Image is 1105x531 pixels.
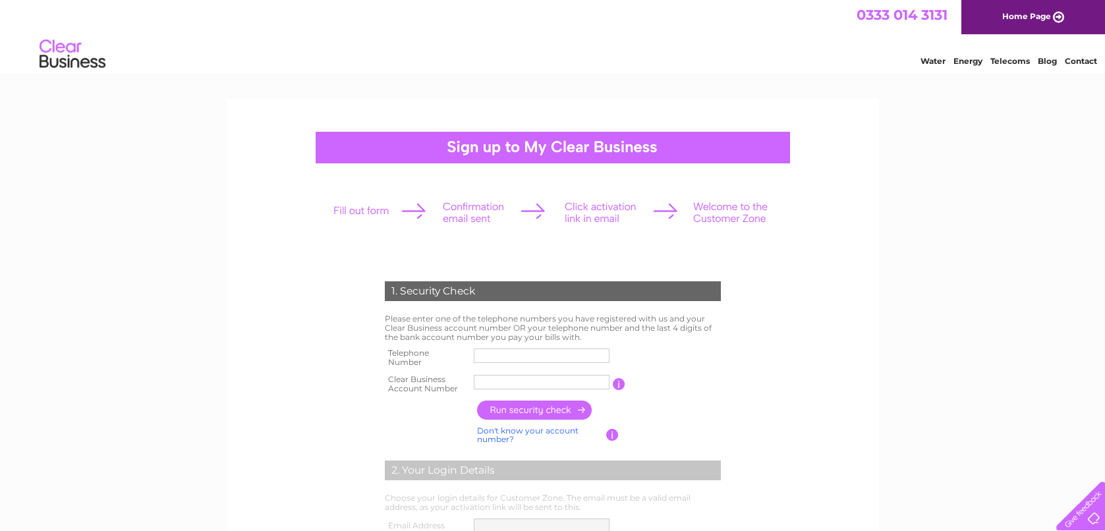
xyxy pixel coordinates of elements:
a: Don't know your account number? [477,426,579,445]
input: Information [613,378,625,390]
div: Clear Business is a trading name of Verastar Limited (registered in [GEOGRAPHIC_DATA] No. 3667643... [242,7,864,64]
a: 0333 014 3131 [857,7,948,23]
td: Please enter one of the telephone numbers you have registered with us and your Clear Business acc... [382,311,724,345]
input: Information [606,429,619,441]
a: Blog [1038,56,1057,66]
th: Clear Business Account Number [382,371,471,397]
div: 1. Security Check [385,281,721,301]
a: Contact [1065,56,1097,66]
td: Choose your login details for Customer Zone. The email must be a valid email address, as your act... [382,490,724,515]
a: Telecoms [990,56,1030,66]
th: Telephone Number [382,345,471,371]
a: Energy [953,56,982,66]
div: 2. Your Login Details [385,461,721,480]
a: Water [921,56,946,66]
img: logo.png [39,34,106,74]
